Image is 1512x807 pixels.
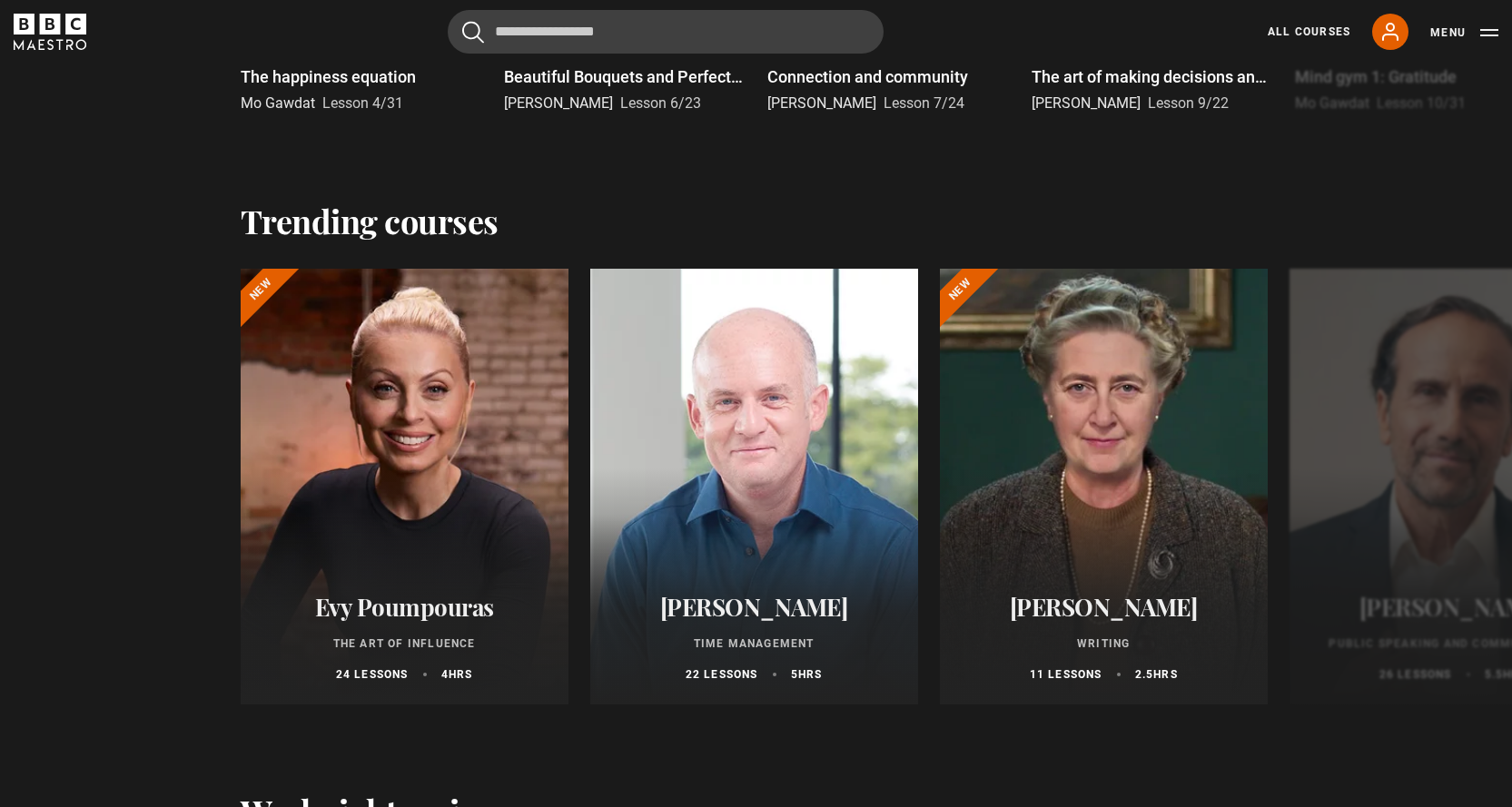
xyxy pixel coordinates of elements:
abbr: hrs [1153,668,1178,681]
span: Lesson 4/31 [322,94,403,112]
span: Lesson 9/22 [1148,94,1229,112]
span: [PERSON_NAME] [1032,94,1141,112]
a: [PERSON_NAME] Time Management 22 lessons 5hrs [590,269,918,704]
a: All Courses [1268,24,1350,40]
p: 11 lessons [1030,666,1102,683]
span: [PERSON_NAME] [504,94,613,112]
abbr: hrs [798,668,823,681]
span: Lesson 6/23 [620,94,701,112]
svg: BBC Maestro [14,14,86,50]
p: The Art of Influence [262,635,547,652]
span: Mo Gawdat [241,94,315,112]
p: 22 lessons [686,666,758,683]
p: 26 lessons [1379,666,1452,683]
p: The art of making decisions and the joy of missing out [1032,64,1273,89]
a: [PERSON_NAME] Writing 11 lessons 2.5hrs New [940,269,1268,704]
h2: [PERSON_NAME] [612,593,896,621]
a: Evy Poumpouras The Art of Influence 24 lessons 4hrs New [241,269,568,704]
span: Lesson 10/31 [1377,94,1466,112]
h2: Trending courses [241,202,499,240]
p: Connection and community [767,64,968,89]
abbr: hrs [449,668,473,681]
p: Time Management [612,635,896,652]
p: 5 [791,666,823,683]
p: 24 lessons [336,666,409,683]
p: 4 [441,666,473,683]
p: Writing [962,635,1246,652]
button: Toggle navigation [1430,24,1498,42]
span: Lesson 7/24 [884,94,964,112]
p: 2.5 [1135,666,1178,683]
span: Mo Gawdat [1295,94,1369,112]
h2: [PERSON_NAME] [962,593,1246,621]
p: The happiness equation [241,64,416,89]
h2: Evy Poumpouras [262,593,547,621]
span: [PERSON_NAME] [767,94,876,112]
p: Mind gym 1: Gratitude [1295,64,1457,89]
button: Submit the search query [462,21,484,44]
p: Beautiful Bouquets and Perfect Posies [504,64,746,89]
input: Search [448,10,884,54]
